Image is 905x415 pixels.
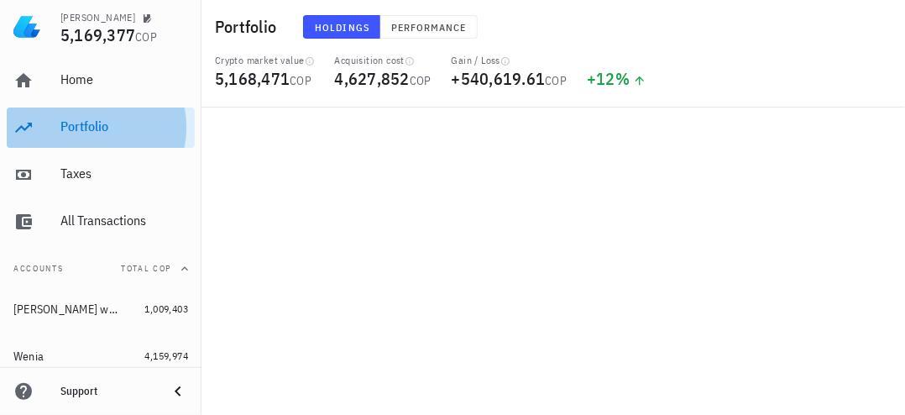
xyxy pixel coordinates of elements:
[335,54,432,67] div: Acquisition cost
[7,60,195,101] a: Home
[7,155,195,195] a: Taxes
[144,302,188,315] span: 1,009,403
[13,302,121,317] div: [PERSON_NAME] wallet
[314,21,369,34] span: Holdings
[868,13,895,40] div: avatar
[7,108,195,148] a: Portfolio
[13,349,44,364] div: Wenia
[121,263,171,274] span: Total COP
[615,67,630,90] span: %
[60,118,188,134] div: Portfolio
[60,385,154,398] div: Support
[335,67,410,90] span: 4,627,852
[390,21,467,34] span: Performance
[7,289,195,329] a: [PERSON_NAME] wallet 1,009,403
[380,15,478,39] button: Performance
[410,73,432,88] span: COP
[587,71,646,87] div: +12
[215,67,290,90] span: 5,168,471
[13,13,40,40] img: LedgiFi
[452,67,546,90] span: +540,619.61
[60,24,135,46] span: 5,169,377
[215,13,283,40] h1: Portfolio
[60,213,188,229] div: All Transactions
[144,349,188,362] span: 4,159,974
[303,15,380,39] button: Holdings
[290,73,311,88] span: COP
[60,11,135,24] div: [PERSON_NAME]
[7,249,195,289] button: AccountsTotal COP
[60,71,188,87] div: Home
[452,54,568,67] div: Gain / Loss
[215,54,315,67] div: Crypto market value
[7,336,195,376] a: Wenia 4,159,974
[60,165,188,181] div: Taxes
[135,29,157,45] span: COP
[7,202,195,242] a: All Transactions
[545,73,567,88] span: COP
